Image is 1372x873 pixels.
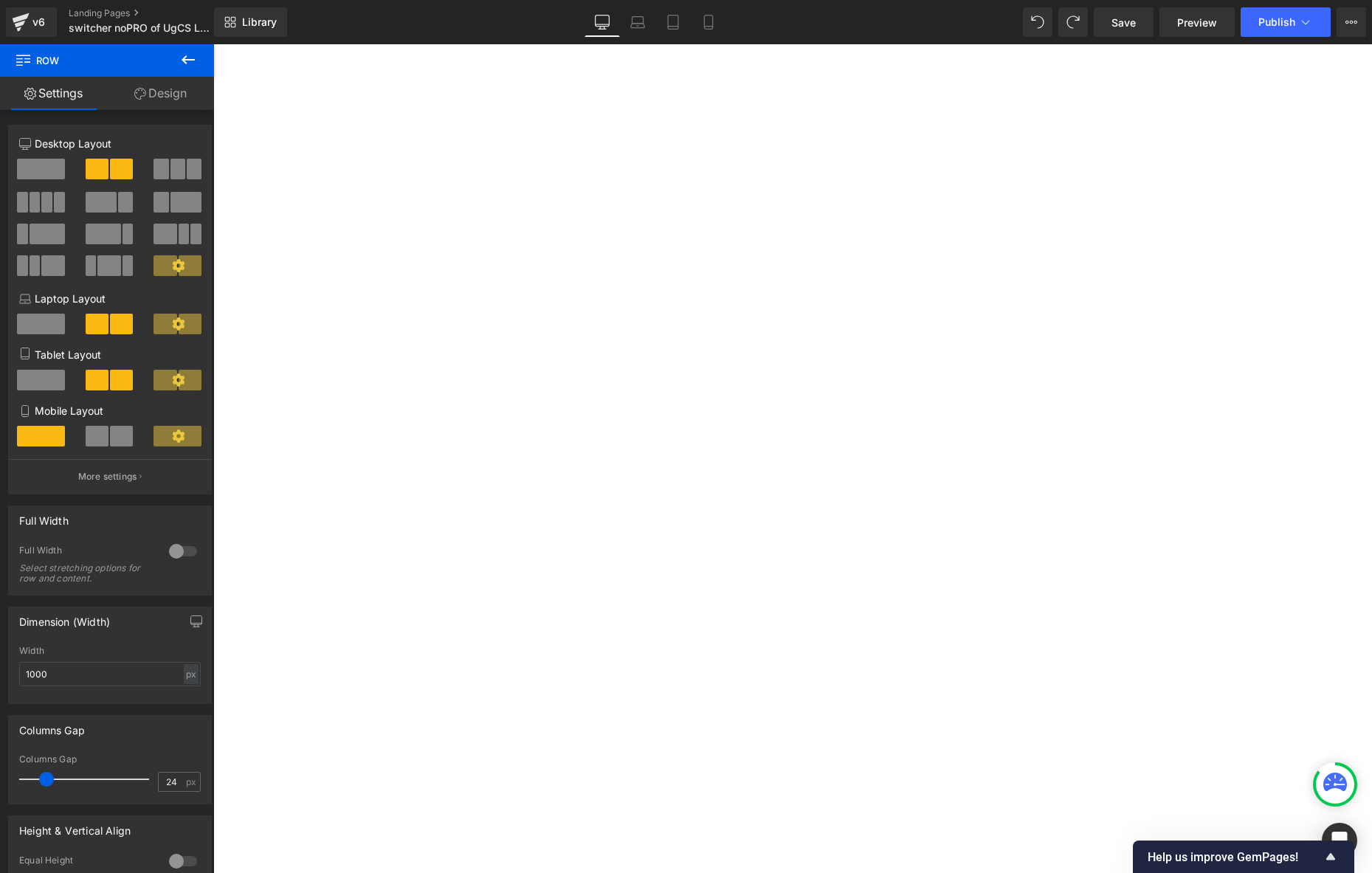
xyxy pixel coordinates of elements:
span: Save [1111,15,1136,30]
span: Publish [1258,16,1295,28]
p: Mobile Layout [19,403,201,418]
span: Library [242,15,277,29]
span: px [186,777,199,787]
a: Mobile [691,7,726,37]
span: Row [15,44,162,77]
span: Preview [1177,15,1217,30]
a: New Library [214,7,287,37]
a: Tablet [655,7,691,37]
button: More settings [9,459,211,494]
p: Desktop Layout [19,136,201,151]
div: Columns Gap [19,754,201,765]
span: switcher noPRO of UgCS License Types [69,22,210,34]
a: Desktop [585,7,620,37]
div: Select stretching options for row and content. [19,563,152,584]
a: Laptop [620,7,655,37]
a: Design [107,77,214,110]
div: Full Width [19,545,154,560]
div: Full Width [19,506,69,527]
p: More settings [78,470,137,483]
span: Help us improve GemPages! [1148,850,1322,864]
div: Width [19,646,201,656]
button: Redo [1058,7,1088,37]
button: More [1337,7,1366,37]
button: Show survey - Help us improve GemPages! [1148,848,1340,866]
p: Laptop Layout [19,291,201,306]
a: Landing Pages [69,7,238,19]
button: Undo [1023,7,1052,37]
p: Tablet Layout [19,347,201,362]
button: Publish [1241,7,1331,37]
div: v6 [30,13,48,32]
div: px [184,664,199,684]
a: v6 [6,7,57,37]
div: Dimension (Width) [19,607,110,628]
div: Open Intercom Messenger [1322,823,1357,858]
div: Columns Gap [19,716,85,736]
a: Preview [1159,7,1235,37]
div: Equal Height [19,855,154,870]
input: auto [19,662,201,686]
div: Height & Vertical Align [19,816,131,837]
